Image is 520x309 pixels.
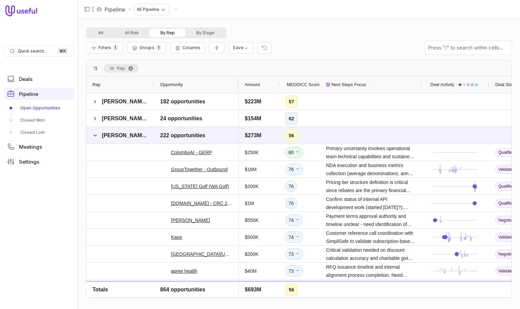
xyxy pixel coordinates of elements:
a: apree health [171,267,197,275]
span: Rep [117,64,125,73]
span: | [92,5,94,14]
span: No change [295,284,300,292]
span: Customer reference call coordination with SimpliSafe to validate subscription-based B2C model ali... [326,229,415,245]
a: Settings [4,156,74,168]
span: 182 opportunities [160,98,205,106]
span: $273M [245,131,261,140]
div: 76 [288,165,300,173]
a: [PERSON_NAME] [171,216,210,224]
span: Quick search... [18,48,47,54]
a: GroupTogether - Outbound [171,165,227,173]
a: Kape [171,233,182,241]
span: 24 opportunities [160,115,202,123]
button: Create a new saved view [229,42,253,54]
span: $200K [245,250,258,258]
span: Validate [495,267,516,275]
span: Opportunity [160,81,183,89]
span: $200K [245,182,258,190]
span: $500K [245,284,258,292]
span: $550K [245,216,258,224]
span: Columns [182,45,200,50]
button: Filter Pipeline [86,42,123,54]
span: 1 [156,44,161,51]
button: By Stage [186,29,225,37]
span: [PERSON_NAME] [102,132,147,138]
span: Qualified [495,199,517,208]
span: Qualified [495,148,517,157]
div: Next Steps Focus [326,77,415,93]
span: Validate [495,233,516,242]
div: 57 [289,98,294,106]
div: MEDDICC Score [285,77,314,93]
span: Meetings [19,144,42,149]
span: No change [295,250,300,258]
span: 222 opportunities [160,131,205,140]
span: Pipeline [19,91,38,97]
div: 74 [288,233,300,241]
button: Collapse sidebar [82,4,92,14]
a: Pipeline [4,88,74,100]
span: $40M [245,267,257,275]
span: Filters [99,45,111,50]
div: 74 [288,216,300,224]
button: Collapse all rows [209,42,224,54]
span: Primary uncertainty involves operational team technical capabilities and sustained CEO engagement... [326,144,415,161]
span: $1M [245,199,254,207]
kbd: ⌘ K [57,48,68,55]
button: All [87,29,114,37]
div: 80 [288,148,300,157]
div: Row Groups [104,64,138,73]
a: Closed Lost [4,127,74,138]
div: 62 [289,115,294,123]
span: [PERSON_NAME] [102,99,147,104]
span: Qualified [495,284,517,292]
span: No change [295,148,300,157]
span: NDA execution and business metrics collection (average denominations, annual spend projections) a... [326,161,415,178]
input: Press "/" to search within cells... [425,41,512,55]
div: Pipeline submenu [4,103,74,138]
button: By Rep [150,29,186,37]
span: $154M [245,115,261,123]
span: No change [295,216,300,224]
span: $18M [245,165,257,173]
a: Open Opportunities [4,103,74,114]
span: Rep. Press ENTER to sort. Press DELETE to remove [104,64,138,73]
span: No change [295,165,300,173]
span: $223M [245,98,261,106]
span: MEDDICC Score [287,81,320,89]
a: Baret Scholars - IB [171,284,211,292]
div: 76 [288,199,294,207]
a: Pipeline [105,5,125,14]
span: CFO review timeline and decision criteria remain undefined. Specific stipend amounts and total bu... [326,280,415,296]
a: ColomboAI - GERP [171,148,212,157]
span: Confirm status of internal API development work (started [DATE]?), validate exact volume metrics ... [326,195,415,211]
span: Validate [495,165,516,174]
span: Rep [92,81,101,89]
a: [US_STATE] Golf (WA Golf) [171,182,229,190]
span: 1 [112,44,118,51]
span: Save [233,45,243,50]
span: No change [295,233,300,241]
button: Columns [170,42,205,54]
span: Amount [245,81,260,89]
span: $250K [245,148,258,157]
div: 56 [289,131,294,140]
div: 73 [288,250,300,258]
span: [PERSON_NAME] [102,116,147,121]
a: [DOMAIN_NAME] - CRC 2025 [171,199,233,207]
span: Qualified [495,182,517,191]
div: 73 [288,267,300,275]
div: 73 [288,284,300,292]
span: Next Steps Focus [331,81,366,89]
button: At Risk [114,29,150,37]
span: Settings [19,159,39,164]
span: Payment terms approval authority and timeline unclear - need identification of who can approve re... [326,212,415,228]
span: RFQ issuance timeline and internal alignment process completion. Need clarity on [PERSON_NAME]'s ... [326,263,415,279]
span: Deal Stage [495,81,517,89]
a: [GEOGRAPHIC_DATA][US_STATE] of Law [171,250,233,258]
span: Groups [139,45,154,50]
span: No change [295,267,300,275]
span: Pricing tier structure definition is critical since rebates are the primary financial driver for ... [326,178,415,194]
button: Reset view [257,42,272,54]
span: Deals [19,77,32,82]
